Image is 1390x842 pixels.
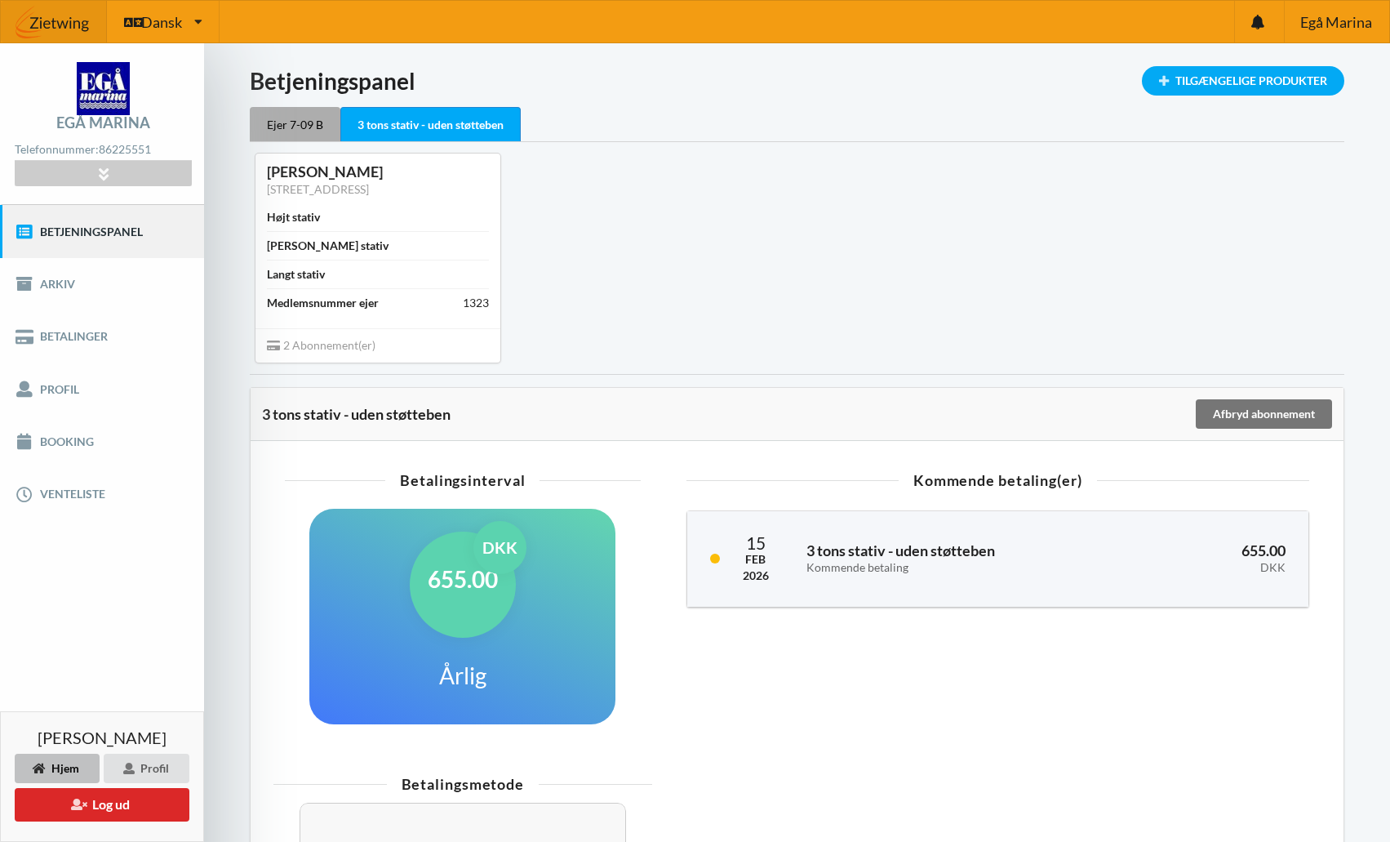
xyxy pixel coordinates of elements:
[743,568,769,584] div: 2026
[267,266,325,283] div: Langt stativ
[267,182,369,196] a: [STREET_ADDRESS]
[267,338,375,352] span: 2 Abonnement(er)
[743,551,769,568] div: Feb
[56,115,150,130] div: Egå Marina
[1196,399,1332,429] div: Afbryd abonnement
[250,107,340,141] div: Ejer 7-09 B
[473,521,526,574] div: DKK
[428,564,498,594] h1: 655.00
[686,473,1309,488] div: Kommende betaling(er)
[439,661,486,690] h1: Årlig
[250,66,1344,96] h1: Betjeningspanel
[267,295,379,311] div: Medlemsnummer ejer
[77,62,130,115] img: logo
[463,295,489,311] div: 1323
[38,729,167,746] span: [PERSON_NAME]
[285,473,641,488] div: Betalingsinterval
[104,754,189,783] div: Profil
[262,406,1193,422] div: 3 tons stativ - uden støtteben
[273,777,652,791] div: Betalingsmetode
[15,754,100,783] div: Hjem
[1300,15,1372,29] span: Egå Marina
[99,142,151,156] strong: 86225551
[1130,561,1286,575] div: DKK
[267,209,320,225] div: Højt stativ
[141,15,182,29] span: Dansk
[806,541,1107,574] h3: 3 tons stativ - uden støtteben
[267,163,489,181] div: [PERSON_NAME]
[743,534,769,551] div: 15
[1142,66,1344,96] div: Tilgængelige Produkter
[1130,541,1286,574] h3: 655.00
[15,139,191,161] div: Telefonnummer:
[806,561,1107,575] div: Kommende betaling
[15,788,189,822] button: Log ud
[340,107,521,142] div: 3 tons stativ - uden støtteben
[267,238,389,254] div: [PERSON_NAME] stativ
